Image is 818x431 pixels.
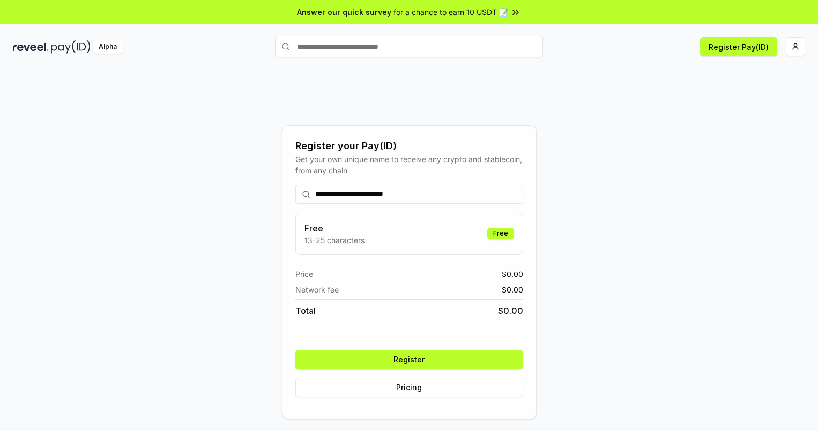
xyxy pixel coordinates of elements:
[502,284,523,295] span: $ 0.00
[93,40,123,54] div: Alpha
[13,40,49,54] img: reveel_dark
[700,37,777,56] button: Register Pay(ID)
[393,6,508,18] span: for a chance to earn 10 USDT 📝
[51,40,91,54] img: pay_id
[295,268,313,280] span: Price
[295,350,523,369] button: Register
[297,6,391,18] span: Answer our quick survey
[295,138,523,154] div: Register your Pay(ID)
[295,284,339,295] span: Network fee
[498,304,523,317] span: $ 0.00
[487,228,514,239] div: Free
[502,268,523,280] span: $ 0.00
[304,222,365,235] h3: Free
[295,154,523,176] div: Get your own unique name to receive any crypto and stablecoin, from any chain
[295,304,316,317] span: Total
[295,378,523,397] button: Pricing
[304,235,365,246] p: 13-25 characters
